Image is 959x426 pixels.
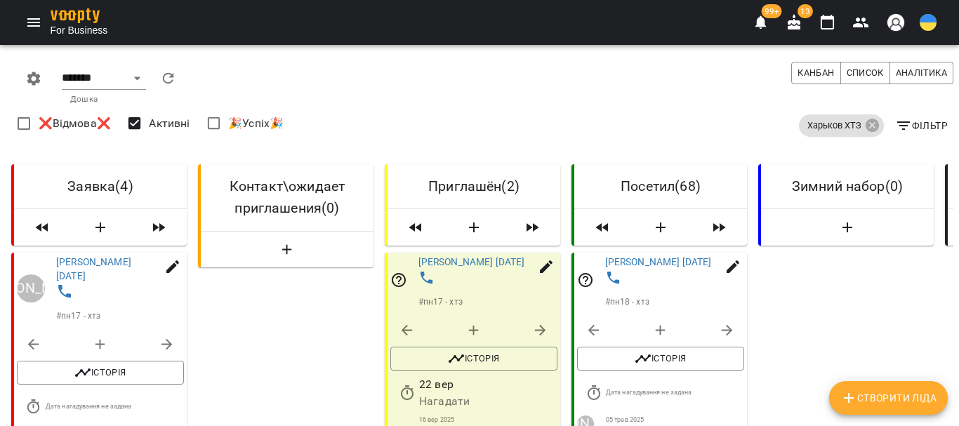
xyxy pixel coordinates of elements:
span: 99+ [762,4,782,18]
button: Пересунути всіх лідів з колонки [136,215,181,240]
button: Аналітика [889,62,953,84]
p: 16 вер 2025 [419,415,557,425]
span: Історія [397,350,551,367]
p: Нагадати [419,393,557,410]
button: Створити Ліда [70,215,131,240]
span: For Business [51,23,108,37]
button: Пересунути всіх лідів з колонки [510,215,555,240]
p: Дошка [70,95,138,104]
img: avatar_s.png [886,13,906,32]
span: Активні [149,115,190,132]
span: Історія [583,350,738,367]
img: UA.svg [920,14,937,31]
p: 05 трав 2025 [606,415,744,425]
p: Дата нагадування не задана [606,388,744,398]
h6: Заявка ( 4 ) [25,175,176,197]
button: Пересунути всіх лідів з колонки [696,215,741,240]
button: Канбан [791,62,840,84]
button: Пересунути всіх лідів з колонки [580,215,625,240]
span: Список [847,65,884,81]
button: Створити Ліда [767,215,928,240]
div: Светлана [17,274,45,302]
button: Menu [17,6,51,39]
img: voopty.png [51,8,100,23]
button: Створити Ліда [630,215,691,240]
h6: Зимний набор ( 0 ) [772,175,922,197]
a: [PERSON_NAME] [DATE] [605,256,712,267]
a: [PERSON_NAME] [DATE] [56,256,131,281]
span: 13 [798,4,813,18]
span: 🎉Успіх🎉 [228,115,284,132]
span: Створити Ліда [840,390,937,406]
span: Аналітика [896,65,947,81]
a: [PERSON_NAME] [17,274,45,302]
span: Історія [23,364,178,381]
button: Історія [577,347,744,371]
p: # пн17 - хтз [56,309,100,322]
p: # пн18 - хтз [605,295,649,308]
span: ❌Відмова❌ [39,115,111,132]
button: Пересунути всіх лідів з колонки [393,215,438,240]
a: [PERSON_NAME] [DATE] [418,256,525,267]
div: Харьков ХТЗ [799,114,885,137]
button: Створити Ліда [444,215,504,240]
button: Історія [390,347,557,371]
button: Список [840,62,890,84]
span: Канбан [798,65,834,81]
button: Пересунути всіх лідів з колонки [20,215,65,240]
h6: Посетил ( 68 ) [586,175,736,197]
span: Харьков ХТЗ [799,119,870,132]
button: Створити Ліда [206,237,368,262]
button: Історія [17,361,184,385]
button: Створити Ліда [829,381,948,415]
svg: Відповідальний співробітник не задан [390,272,407,288]
p: # пн17 - хтз [418,295,463,308]
p: Дата нагадування не задана [46,402,184,412]
h6: Приглашён ( 2 ) [399,175,549,197]
button: Фільтр [889,113,953,138]
h6: Контакт\ожидает приглашения ( 0 ) [212,175,362,220]
p: 22 вер [419,376,557,393]
span: Фільтр [895,117,948,134]
svg: Відповідальний співробітник не задан [577,272,594,288]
